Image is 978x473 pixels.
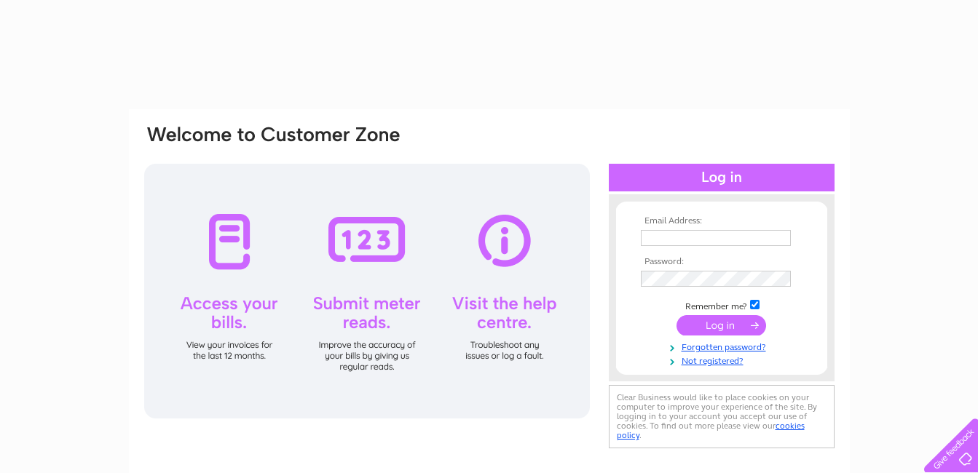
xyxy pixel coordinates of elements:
[617,421,805,440] a: cookies policy
[641,339,806,353] a: Forgotten password?
[637,298,806,312] td: Remember me?
[641,353,806,367] a: Not registered?
[677,315,766,335] input: Submit
[637,257,806,267] th: Password:
[609,385,835,448] div: Clear Business would like to place cookies on your computer to improve your experience of the sit...
[637,216,806,226] th: Email Address:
